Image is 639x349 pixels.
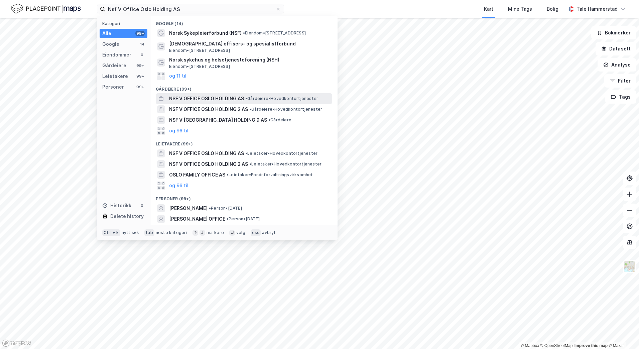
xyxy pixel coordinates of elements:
div: Bolig [547,5,558,13]
a: Mapbox homepage [2,339,31,347]
div: Eiendommer [102,51,131,59]
span: [PERSON_NAME] [169,204,208,212]
span: Eiendom • [STREET_ADDRESS] [169,64,230,69]
img: Z [623,260,636,273]
div: tab [144,229,154,236]
div: Google (14) [150,16,338,28]
div: 99+ [135,84,145,90]
span: Leietaker • Fondsforvaltningsvirksomhet [227,172,313,178]
div: Personer (99+) [150,191,338,203]
span: NSF V OFFICE OSLO HOLDING 2 AS [169,160,248,168]
button: og 11 til [169,72,186,80]
span: • [245,96,247,101]
span: • [209,206,211,211]
span: • [249,161,251,166]
span: NSF V OFFICE OSLO HOLDING AS [169,149,244,157]
div: Leietakere [102,72,128,80]
span: Gårdeiere [268,117,291,123]
span: Eiendom • [STREET_ADDRESS] [169,48,230,53]
div: Historikk [102,202,131,210]
span: Gårdeiere • Hovedkontortjenester [245,96,318,101]
span: Eiendom • [STREET_ADDRESS] [243,30,306,36]
div: velg [236,230,245,235]
img: logo.f888ab2527a4732fd821a326f86c7f29.svg [11,3,81,15]
div: Kontrollprogram for chat [606,317,639,349]
span: • [249,107,251,112]
span: Leietaker • Hovedkontortjenester [249,161,322,167]
div: 0 [139,203,145,208]
div: Ctrl + k [102,229,120,236]
div: Mine Tags [508,5,532,13]
button: Tags [605,90,636,104]
button: Datasett [596,42,636,55]
span: • [245,151,247,156]
button: og 96 til [169,182,188,190]
span: Gårdeiere • Hovedkontortjenester [249,107,322,112]
div: neste kategori [156,230,187,235]
span: NSF V OFFICE OSLO HOLDING 2 AS [169,105,248,113]
input: Søk på adresse, matrikkel, gårdeiere, leietakere eller personer [105,4,276,14]
a: Mapbox [521,343,539,348]
span: [DEMOGRAPHIC_DATA] offisers- og spesialistforbund [169,40,330,48]
div: markere [207,230,224,235]
button: og 96 til [169,127,188,135]
a: OpenStreetMap [540,343,573,348]
button: Filter [604,74,636,88]
span: Norsk sykehus og helsetjenesteforening (NSH) [169,56,330,64]
div: Gårdeiere [102,62,126,70]
span: OSLO FAMILY OFFICE AS [169,171,225,179]
div: 99+ [135,63,145,68]
iframe: Chat Widget [606,317,639,349]
div: Kategori [102,21,147,26]
button: Analyse [598,58,636,72]
div: esc [251,229,261,236]
div: Delete history [110,212,144,220]
div: Personer [102,83,124,91]
span: • [227,216,229,221]
div: nytt søk [122,230,139,235]
span: Person • [DATE] [227,216,260,222]
span: NSF V [GEOGRAPHIC_DATA] HOLDING 9 AS [169,116,267,124]
button: Bokmerker [591,26,636,39]
div: Leietakere (99+) [150,136,338,148]
a: Improve this map [574,343,608,348]
div: avbryt [262,230,276,235]
span: Leietaker • Hovedkontortjenester [245,151,317,156]
span: Person • [DATE] [209,206,242,211]
span: • [268,117,270,122]
div: Tale Hammerstad [577,5,618,13]
div: 99+ [135,31,145,36]
div: Alle [102,29,111,37]
span: • [243,30,245,35]
div: Google [102,40,119,48]
span: Norsk Sykepleierforbund (NSF) [169,29,242,37]
div: Kart [484,5,493,13]
span: • [227,172,229,177]
div: 99+ [135,74,145,79]
div: 0 [139,52,145,57]
div: Gårdeiere (99+) [150,81,338,93]
span: [PERSON_NAME] OFFICE [169,215,225,223]
span: NSF V OFFICE OSLO HOLDING AS [169,95,244,103]
div: 14 [139,41,145,47]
